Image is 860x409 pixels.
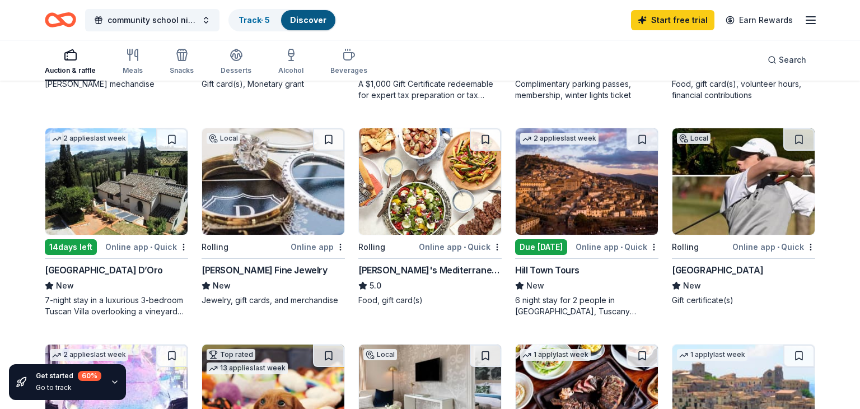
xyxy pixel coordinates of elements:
[370,279,381,292] span: 5.0
[631,10,714,30] a: Start free trial
[45,239,97,255] div: 14 days left
[105,240,188,254] div: Online app Quick
[45,78,188,90] div: [PERSON_NAME] mechandise
[358,263,502,277] div: [PERSON_NAME]'s Mediterranean Cafe
[85,9,219,31] button: community school nights
[202,128,344,235] img: Image for Bailey's Fine Jewelry
[56,279,74,292] span: New
[672,263,763,277] div: [GEOGRAPHIC_DATA]
[45,263,163,277] div: [GEOGRAPHIC_DATA] D’Oro
[526,279,544,292] span: New
[278,44,303,81] button: Alcohol
[732,240,815,254] div: Online app Quick
[330,66,367,75] div: Beverages
[672,78,815,101] div: Food, gift card(s), volunteer hours, financial contributions
[107,13,197,27] span: community school nights
[202,295,345,306] div: Jewelry, gift cards, and merchandise
[677,133,711,144] div: Local
[45,7,76,33] a: Home
[672,128,815,306] a: Image for Beau Rivage Golf & ResortLocalRollingOnline app•Quick[GEOGRAPHIC_DATA]NewGift certifica...
[150,243,152,252] span: •
[677,349,747,361] div: 1 apply last week
[672,128,815,235] img: Image for Beau Rivage Golf & Resort
[170,44,194,81] button: Snacks
[207,349,255,360] div: Top rated
[515,78,658,101] div: Complimentary parking passes, membership, winter lights ticket
[359,128,501,235] img: Image for Taziki's Mediterranean Cafe
[202,128,345,306] a: Image for Bailey's Fine Jewelry LocalRollingOnline app[PERSON_NAME] Fine JewelryNewJewelry, gift ...
[221,44,251,81] button: Desserts
[45,128,188,317] a: Image for Villa Sogni D’Oro2 applieslast week14days leftOnline app•Quick[GEOGRAPHIC_DATA] D’OroNe...
[45,44,96,81] button: Auction & raffle
[358,295,502,306] div: Food, gift card(s)
[419,240,502,254] div: Online app Quick
[213,279,231,292] span: New
[36,383,101,392] div: Go to track
[464,243,466,252] span: •
[777,243,779,252] span: •
[779,53,806,67] span: Search
[221,66,251,75] div: Desserts
[239,15,270,25] a: Track· 5
[202,78,345,90] div: Gift card(s), Monetary grant
[330,44,367,81] button: Beverages
[45,128,188,235] img: Image for Villa Sogni D’Oro
[290,15,326,25] a: Discover
[515,263,579,277] div: Hill Town Tours
[516,128,658,235] img: Image for Hill Town Tours
[207,362,288,374] div: 13 applies last week
[520,133,599,145] div: 2 applies last week
[45,66,96,75] div: Auction & raffle
[363,349,397,360] div: Local
[50,349,128,361] div: 2 applies last week
[170,66,194,75] div: Snacks
[719,10,800,30] a: Earn Rewards
[515,295,658,317] div: 6 night stay for 2 people in [GEOGRAPHIC_DATA], Tuscany (charity rate is $1380; retails at $2200;...
[759,49,815,71] button: Search
[576,240,658,254] div: Online app Quick
[123,44,143,81] button: Meals
[228,9,336,31] button: Track· 5Discover
[672,295,815,306] div: Gift certificate(s)
[515,239,567,255] div: Due [DATE]
[358,128,502,306] a: Image for Taziki's Mediterranean CafeRollingOnline app•Quick[PERSON_NAME]'s Mediterranean Cafe5.0...
[202,263,328,277] div: [PERSON_NAME] Fine Jewelry
[520,349,591,361] div: 1 apply last week
[36,371,101,381] div: Get started
[683,279,701,292] span: New
[358,240,385,254] div: Rolling
[78,371,101,381] div: 60 %
[515,128,658,317] a: Image for Hill Town Tours 2 applieslast weekDue [DATE]Online app•QuickHill Town ToursNew6 night s...
[291,240,345,254] div: Online app
[358,78,502,101] div: A $1,000 Gift Certificate redeemable for expert tax preparation or tax resolution services—recipi...
[50,133,128,145] div: 2 applies last week
[202,240,228,254] div: Rolling
[123,66,143,75] div: Meals
[620,243,623,252] span: •
[207,133,240,144] div: Local
[45,295,188,317] div: 7-night stay in a luxurious 3-bedroom Tuscan Villa overlooking a vineyard and the ancient walled ...
[672,240,699,254] div: Rolling
[278,66,303,75] div: Alcohol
